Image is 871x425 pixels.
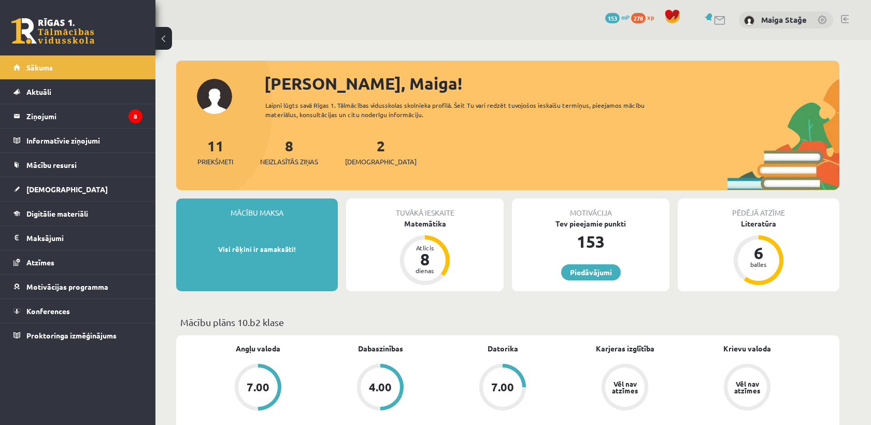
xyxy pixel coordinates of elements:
a: 7.00 [197,364,319,413]
div: 153 [512,229,669,254]
a: Sākums [13,55,142,79]
span: xp [647,13,654,21]
div: 7.00 [491,381,514,393]
span: Neizlasītās ziņas [260,157,318,167]
div: Literatūra [678,218,839,229]
span: Digitālie materiāli [26,209,88,218]
div: [PERSON_NAME], Maiga! [264,71,839,96]
p: Visi rēķini ir samaksāti! [181,244,333,254]
div: balles [743,261,774,267]
a: Rīgas 1. Tālmācības vidusskola [11,18,94,44]
a: Krievu valoda [723,343,771,354]
span: [DEMOGRAPHIC_DATA] [345,157,417,167]
a: Motivācijas programma [13,275,142,299]
div: dienas [409,267,440,274]
img: Maiga Stağe [744,16,754,26]
a: Proktoringa izmēģinājums [13,323,142,347]
a: Maiga Stağe [761,15,807,25]
a: 278 xp [631,13,659,21]
div: Vēl nav atzīmes [733,380,762,394]
a: Dabaszinības [358,343,403,354]
span: Proktoringa izmēģinājums [26,331,117,340]
div: Atlicis [409,245,440,251]
a: Konferences [13,299,142,323]
div: Tuvākā ieskaite [346,199,504,218]
span: Aktuāli [26,87,51,96]
a: Matemātika Atlicis 8 dienas [346,218,504,287]
div: 7.00 [247,381,269,393]
div: Vēl nav atzīmes [610,380,639,394]
a: Vēl nav atzīmes [564,364,686,413]
a: Karjeras izglītība [596,343,654,354]
span: Mācību resursi [26,160,77,169]
a: 2[DEMOGRAPHIC_DATA] [345,136,417,167]
a: 11Priekšmeti [197,136,233,167]
div: Matemātika [346,218,504,229]
legend: Ziņojumi [26,104,142,128]
span: Priekšmeti [197,157,233,167]
a: 8Neizlasītās ziņas [260,136,318,167]
legend: Informatīvie ziņojumi [26,129,142,152]
span: [DEMOGRAPHIC_DATA] [26,185,108,194]
div: Tev pieejamie punkti [512,218,669,229]
span: Sākums [26,63,53,72]
span: 278 [631,13,646,23]
a: Digitālie materiāli [13,202,142,225]
span: Motivācijas programma [26,282,108,291]
div: Motivācija [512,199,669,218]
i: 8 [128,109,142,123]
a: Piedāvājumi [561,264,621,280]
legend: Maksājumi [26,226,142,250]
a: Ziņojumi8 [13,104,142,128]
div: Mācību maksa [176,199,338,218]
a: Mācību resursi [13,153,142,177]
a: 153 mP [605,13,630,21]
span: mP [621,13,630,21]
a: Maksājumi [13,226,142,250]
div: 4.00 [369,381,392,393]
div: 8 [409,251,440,267]
a: 7.00 [441,364,564,413]
a: Informatīvie ziņojumi [13,129,142,152]
a: Aktuāli [13,80,142,104]
span: Konferences [26,306,70,316]
span: 153 [605,13,620,23]
a: Atzīmes [13,250,142,274]
a: Angļu valoda [236,343,280,354]
a: [DEMOGRAPHIC_DATA] [13,177,142,201]
p: Mācību plāns 10.b2 klase [180,315,835,329]
a: Vēl nav atzīmes [686,364,808,413]
span: Atzīmes [26,258,54,267]
div: 6 [743,245,774,261]
a: 4.00 [319,364,441,413]
a: Literatūra 6 balles [678,218,839,287]
div: Pēdējā atzīme [678,199,839,218]
div: Laipni lūgts savā Rīgas 1. Tālmācības vidusskolas skolnieka profilā. Šeit Tu vari redzēt tuvojošo... [265,101,663,119]
a: Datorika [488,343,518,354]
